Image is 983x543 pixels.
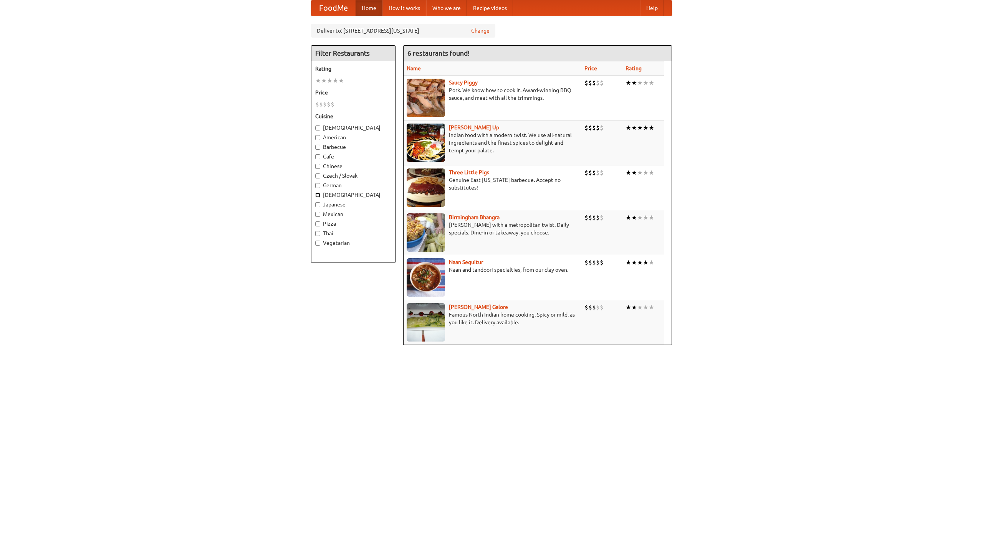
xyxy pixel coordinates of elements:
[631,213,637,222] li: ★
[592,258,596,267] li: $
[315,143,391,151] label: Barbecue
[643,258,649,267] li: ★
[407,266,578,274] p: Naan and tandoori specialties, from our clay oven.
[338,76,344,85] li: ★
[588,124,592,132] li: $
[407,213,445,252] img: bhangra.jpg
[643,213,649,222] li: ★
[315,210,391,218] label: Mexican
[637,79,643,87] li: ★
[356,0,382,16] a: Home
[640,0,664,16] a: Help
[626,258,631,267] li: ★
[649,213,654,222] li: ★
[592,79,596,87] li: $
[407,168,445,207] img: littlepigs.jpg
[315,125,320,130] input: [DEMOGRAPHIC_DATA]
[315,239,391,247] label: Vegetarian
[315,172,391,180] label: Czech / Slovak
[315,164,320,169] input: Chinese
[600,213,604,222] li: $
[449,214,500,220] a: Birmingham Bhangra
[588,79,592,87] li: $
[449,169,489,175] a: Three Little Pigs
[315,220,391,228] label: Pizza
[327,100,331,109] li: $
[631,168,637,177] li: ★
[407,79,445,117] img: saucy.jpg
[311,24,495,38] div: Deliver to: [STREET_ADDRESS][US_STATE]
[592,168,596,177] li: $
[637,168,643,177] li: ★
[588,258,592,267] li: $
[407,124,445,162] img: curryup.jpg
[315,134,391,141] label: American
[592,124,596,132] li: $
[407,131,578,154] p: Indian food with a modern twist. We use all-natural ingredients and the finest spices to delight ...
[315,183,320,188] input: German
[631,79,637,87] li: ★
[315,124,391,132] label: [DEMOGRAPHIC_DATA]
[637,124,643,132] li: ★
[315,145,320,150] input: Barbecue
[315,212,320,217] input: Mexican
[596,213,600,222] li: $
[315,100,319,109] li: $
[407,65,421,71] a: Name
[588,213,592,222] li: $
[315,191,391,199] label: [DEMOGRAPHIC_DATA]
[626,124,631,132] li: ★
[407,303,445,342] img: currygalore.jpg
[449,124,499,130] a: [PERSON_NAME] Up
[588,303,592,312] li: $
[407,86,578,102] p: Pork. We know how to cook it. Award-winning BBQ sauce, and meat with all the trimmings.
[649,124,654,132] li: ★
[449,304,508,310] a: [PERSON_NAME] Galore
[626,303,631,312] li: ★
[407,221,578,236] p: [PERSON_NAME] with a metropolitan twist. Daily specials. Dine-in or takeaway, you choose.
[315,202,320,207] input: Japanese
[643,303,649,312] li: ★
[631,303,637,312] li: ★
[321,76,327,85] li: ★
[637,303,643,312] li: ★
[649,258,654,267] li: ★
[592,303,596,312] li: $
[315,229,391,237] label: Thai
[596,258,600,267] li: $
[643,124,649,132] li: ★
[626,65,642,71] a: Rating
[584,124,588,132] li: $
[315,241,320,246] input: Vegetarian
[315,153,391,160] label: Cafe
[311,0,356,16] a: FoodMe
[596,168,600,177] li: $
[407,176,578,191] p: Genuine East [US_STATE] barbecue. Accept no substitutes!
[649,168,654,177] li: ★
[600,124,604,132] li: $
[315,221,320,226] input: Pizza
[584,213,588,222] li: $
[407,258,445,297] img: naansequitur.jpg
[449,79,478,86] a: Saucy Piggy
[315,193,320,198] input: [DEMOGRAPHIC_DATA]
[596,303,600,312] li: $
[596,79,600,87] li: $
[426,0,467,16] a: Who we are
[467,0,513,16] a: Recipe videos
[319,100,323,109] li: $
[382,0,426,16] a: How it works
[407,311,578,326] p: Famous North Indian home cooking. Spicy or mild, as you like it. Delivery available.
[315,231,320,236] input: Thai
[626,213,631,222] li: ★
[333,76,338,85] li: ★
[596,124,600,132] li: $
[600,168,604,177] li: $
[626,79,631,87] li: ★
[584,65,597,71] a: Price
[584,258,588,267] li: $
